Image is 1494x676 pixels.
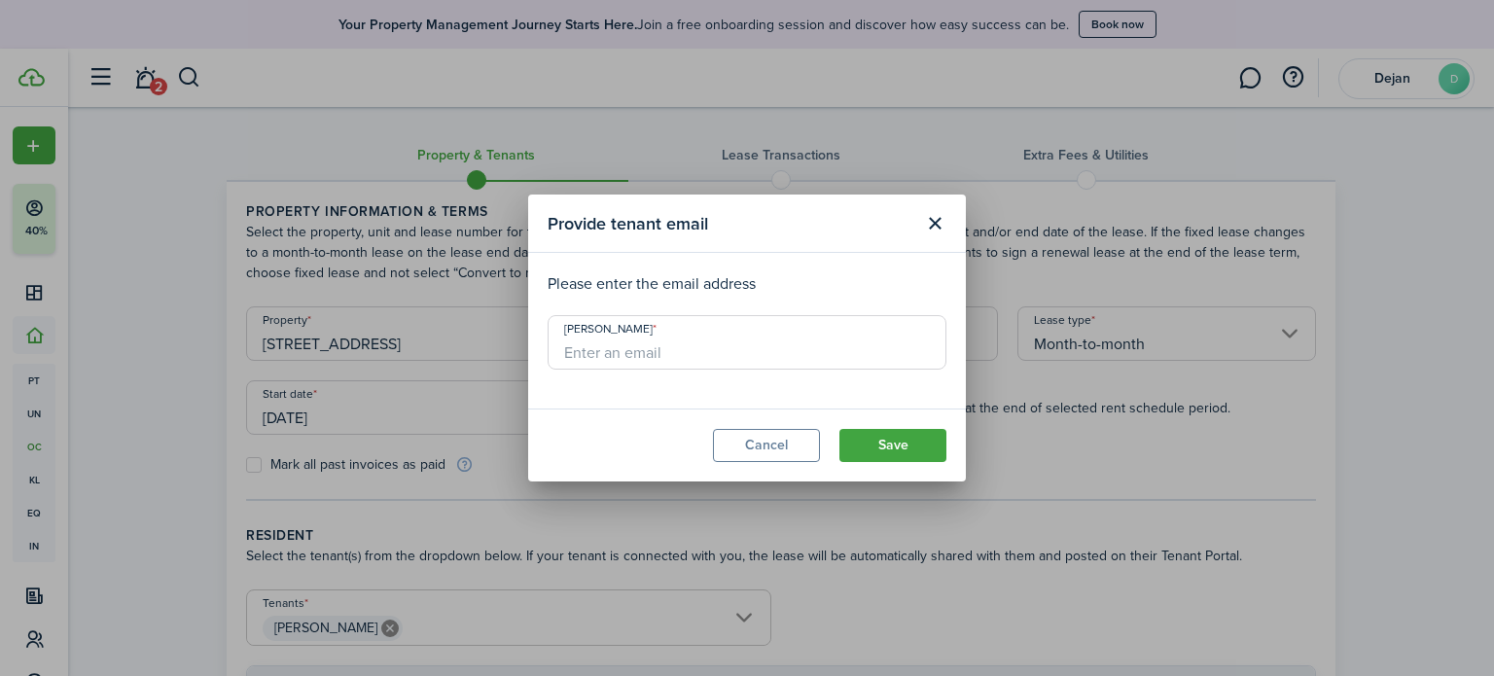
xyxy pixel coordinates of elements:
[548,315,946,370] input: Enter an email
[548,204,913,242] modal-title: Provide tenant email
[713,429,820,462] button: Cancel
[839,429,946,462] button: Save
[918,207,951,240] button: Close modal
[548,272,946,296] p: Please enter the email address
